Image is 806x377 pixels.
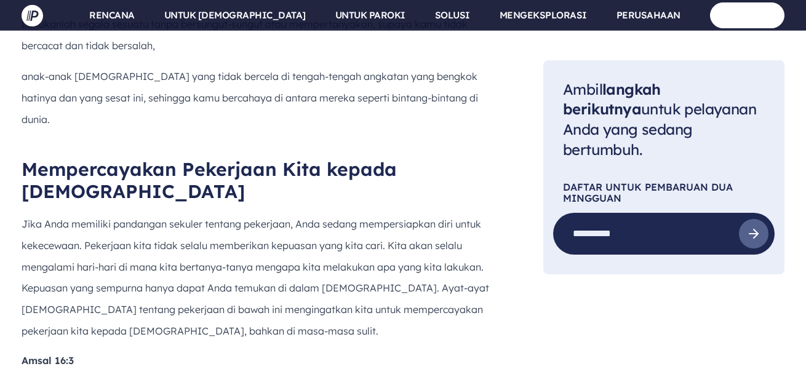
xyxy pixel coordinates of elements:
font: Ambil [563,80,602,98]
font: anak-anak [DEMOGRAPHIC_DATA] yang tidak bercela di tengah-tengah angkatan yang bengkok hatinya da... [22,70,478,125]
font: DAFTAR UNTUK Pembaruan Dua Mingguan [563,181,733,205]
font: Mempercayakan Pekerjaan Kita kepada [DEMOGRAPHIC_DATA] [22,157,397,203]
font: SOLUSI [435,9,470,21]
font: MENGEKSPLORASI [500,9,587,21]
font: RENCANA [89,9,135,21]
font: PERUSAHAAN [616,9,680,21]
font: UNTUK PAROKI [335,9,405,21]
font: langkah berikutnya [563,80,661,119]
font: Amsal 16:3 [22,354,74,367]
font: UNTUK [DEMOGRAPHIC_DATA] [164,9,306,21]
font: MEMULAI [725,9,770,21]
font: untuk pelayanan Anda yang sedang bertumbuh. [563,100,756,159]
a: MEMULAI [710,2,785,28]
font: Jika Anda memiliki pandangan sekuler tentang pekerjaan, Anda sedang mempersiapkan diri untuk keke... [22,218,489,336]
